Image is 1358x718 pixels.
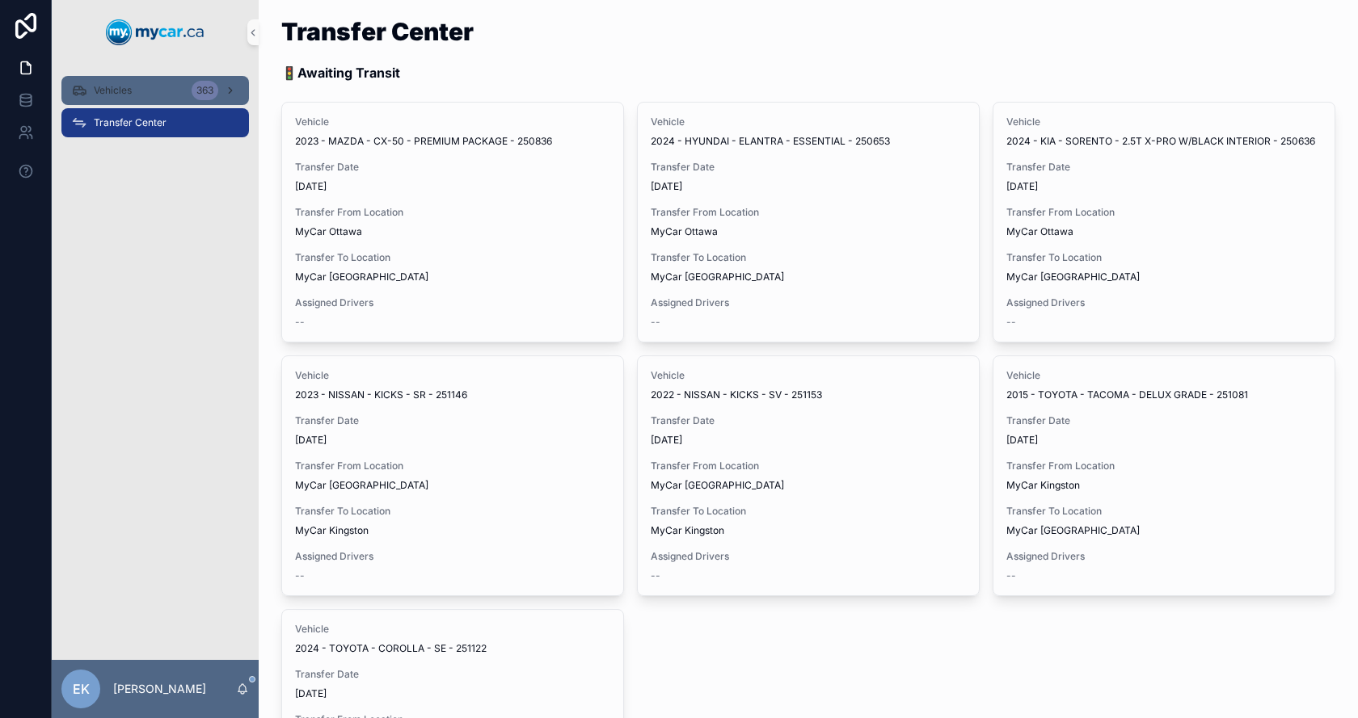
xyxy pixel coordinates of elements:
h1: Transfer Center [281,19,474,44]
div: scrollable content [52,65,259,158]
span: Transfer From Location [651,460,966,472]
span: Assigned Drivers [1006,550,1322,563]
span: 2024 - KIA - SORENTO - 2.5T X-PRO W/BLACK INTERIOR - 250636 [1006,135,1315,148]
span: Vehicle [295,369,610,382]
span: 2024 - HYUNDAI - ELANTRA - ESSENTIAL - 250653 [651,135,890,148]
span: Vehicle [295,115,610,128]
span: MyCar [GEOGRAPHIC_DATA] [1006,524,1140,537]
span: Vehicle [651,115,966,128]
span: MyCar Ottawa [295,225,362,238]
span: MyCar [GEOGRAPHIC_DATA] [651,479,784,492]
p: 🚦 [281,63,474,82]
span: Vehicle [295,623,610,636]
span: Transfer Date [295,414,610,427]
span: -- [295,316,305,329]
span: Vehicle [651,369,966,382]
p: [PERSON_NAME] [113,681,206,697]
span: Assigned Drivers [295,550,610,563]
span: Transfer Center [94,116,167,129]
a: Vehicle2024 - KIA - SORENTO - 2.5T X-PRO W/BLACK INTERIOR - 250636Transfer Date[DATE]Transfer Fro... [993,102,1335,342]
span: Transfer To Location [1006,251,1322,264]
span: MyCar [GEOGRAPHIC_DATA] [295,271,428,283]
span: [DATE] [1006,180,1322,193]
a: Vehicle2023 - MAZDA - CX-50 - PREMIUM PACKAGE - 250836Transfer Date[DATE]Transfer From LocationMy... [281,102,624,342]
span: Transfer Date [295,161,610,174]
span: 2024 - TOYOTA - COROLLA - SE - 251122 [295,642,487,655]
span: [DATE] [651,180,966,193]
span: Transfer From Location [295,460,610,472]
span: Transfer From Location [295,206,610,219]
span: [DATE] [295,180,610,193]
span: Transfer Date [1006,161,1322,174]
strong: Awaiting Transit [297,65,400,81]
span: Assigned Drivers [651,296,966,309]
span: -- [1006,316,1016,329]
span: Transfer From Location [1006,206,1322,219]
a: Vehicle2023 - NISSAN - KICKS - SR - 251146Transfer Date[DATE]Transfer From LocationMyCar [GEOGRAP... [281,355,624,596]
span: -- [651,316,660,329]
a: Vehicle2015 - TOYOTA - TACOMA - DELUX GRADE - 251081Transfer Date[DATE]Transfer From LocationMyCa... [993,355,1335,596]
span: MyCar [GEOGRAPHIC_DATA] [651,271,784,283]
span: Transfer Date [295,668,610,681]
a: Vehicle2022 - NISSAN - KICKS - SV - 251153Transfer Date[DATE]Transfer From LocationMyCar [GEOGRAP... [637,355,980,596]
img: App logo [106,19,205,45]
span: [DATE] [295,434,610,447]
span: -- [295,569,305,582]
a: Vehicles363 [61,76,249,105]
span: EK [73,679,90,699]
span: 2023 - NISSAN - KICKS - SR - 251146 [295,388,467,401]
span: Transfer To Location [295,505,610,518]
span: Transfer From Location [651,206,966,219]
span: 2023 - MAZDA - CX-50 - PREMIUM PACKAGE - 250836 [295,135,552,148]
span: 2015 - TOYOTA - TACOMA - DELUX GRADE - 251081 [1006,388,1248,401]
span: MyCar Kingston [651,524,724,537]
span: MyCar Ottawa [1006,225,1073,238]
span: MyCar Kingston [295,524,369,537]
div: 363 [192,81,218,100]
span: [DATE] [1006,434,1322,447]
span: Vehicle [1006,115,1322,128]
span: Transfer To Location [651,505,966,518]
span: -- [651,569,660,582]
span: [DATE] [651,434,966,447]
span: Transfer To Location [651,251,966,264]
span: Transfer Date [1006,414,1322,427]
a: Vehicle2024 - HYUNDAI - ELANTRA - ESSENTIAL - 250653Transfer Date[DATE]Transfer From LocationMyCa... [637,102,980,342]
span: MyCar Ottawa [651,225,718,238]
span: Transfer To Location [1006,505,1322,518]
span: Vehicles [94,84,132,97]
span: 2022 - NISSAN - KICKS - SV - 251153 [651,388,822,401]
span: MyCar [GEOGRAPHIC_DATA] [295,479,428,492]
span: Transfer To Location [295,251,610,264]
a: Transfer Center [61,108,249,137]
span: Assigned Drivers [295,296,610,309]
span: MyCar Kingston [1006,479,1080,492]
span: MyCar [GEOGRAPHIC_DATA] [1006,271,1140,283]
span: Transfer Date [651,161,966,174]
span: -- [1006,569,1016,582]
span: Assigned Drivers [1006,296,1322,309]
span: [DATE] [295,687,610,700]
span: Transfer Date [651,414,966,427]
span: Vehicle [1006,369,1322,382]
span: Assigned Drivers [651,550,966,563]
span: Transfer From Location [1006,460,1322,472]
